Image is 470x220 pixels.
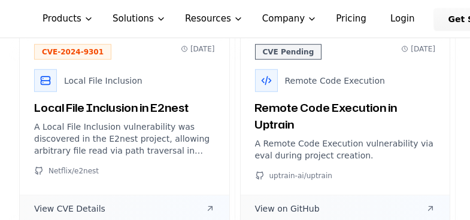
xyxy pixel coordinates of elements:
span: uptrain-ai/uptrain [269,171,332,181]
span: [DATE] [401,44,435,54]
p: A Remote Code Execution vulnerability via eval during project creation. [255,137,436,161]
span: View CVE Details [34,203,105,215]
span: [DATE] [181,44,215,54]
span: View on GitHub [255,203,320,215]
span: Remote Code Execution [285,75,385,87]
span: Local File Inclusion [64,75,142,87]
h3: Local File Inclusion in E2nest [34,99,215,116]
a: Login [376,8,429,30]
h3: Remote Code Execution in Uptrain [255,99,436,133]
span: CVE-2024-9301 [34,44,111,60]
span: Netflix/e2nest [48,166,99,176]
span: CVE Pending [255,44,322,60]
p: A Local File Inclusion vulnerability was discovered in the E2nest project, allowing arbitrary fil... [34,121,215,157]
